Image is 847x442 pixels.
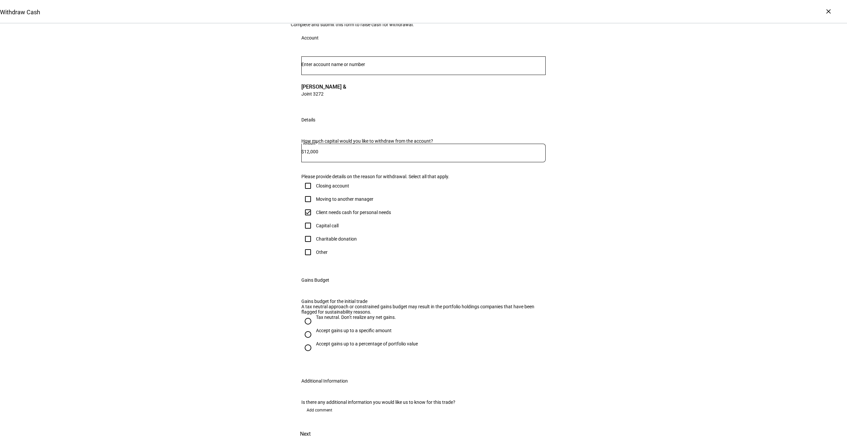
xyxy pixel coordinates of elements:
[301,378,348,384] div: Additional Information
[301,83,346,91] span: [PERSON_NAME] &
[307,405,332,415] span: Add comment
[301,304,546,315] div: A tax neutral approach or constrained gains budget may result in the portfolio holdings companies...
[301,174,546,179] div: Please provide details on the reason for withdrawal. Select all that apply.
[301,400,546,405] div: Is there any additional information you would like us to know for this trade?
[316,223,339,228] div: Capital call
[301,62,546,67] input: Number
[301,35,319,40] div: Account
[823,6,834,17] div: ×
[301,405,338,415] button: Add comment
[316,196,373,202] div: Moving to another manager
[316,236,357,242] div: Charitable donation
[303,141,317,145] mat-label: Amount*
[316,328,392,333] div: Accept gains up to a specific amount
[316,250,328,255] div: Other
[301,149,304,154] span: $
[301,91,346,97] span: Joint 3272
[301,117,315,122] div: Details
[291,22,556,27] div: Complete and submit this form to raise cash for withdrawal.
[316,183,349,188] div: Closing account
[316,341,418,346] div: Accept gains up to a percentage of portfolio value
[301,299,546,304] div: Gains budget for the initial trade
[291,426,320,442] button: Next
[301,277,329,283] div: Gains Budget
[316,210,391,215] div: Client needs cash for personal needs
[316,315,396,320] div: Tax neutral. Don’t realize any net gains.
[300,426,311,442] span: Next
[301,138,546,144] div: How much capital would you like to withdraw from the account?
